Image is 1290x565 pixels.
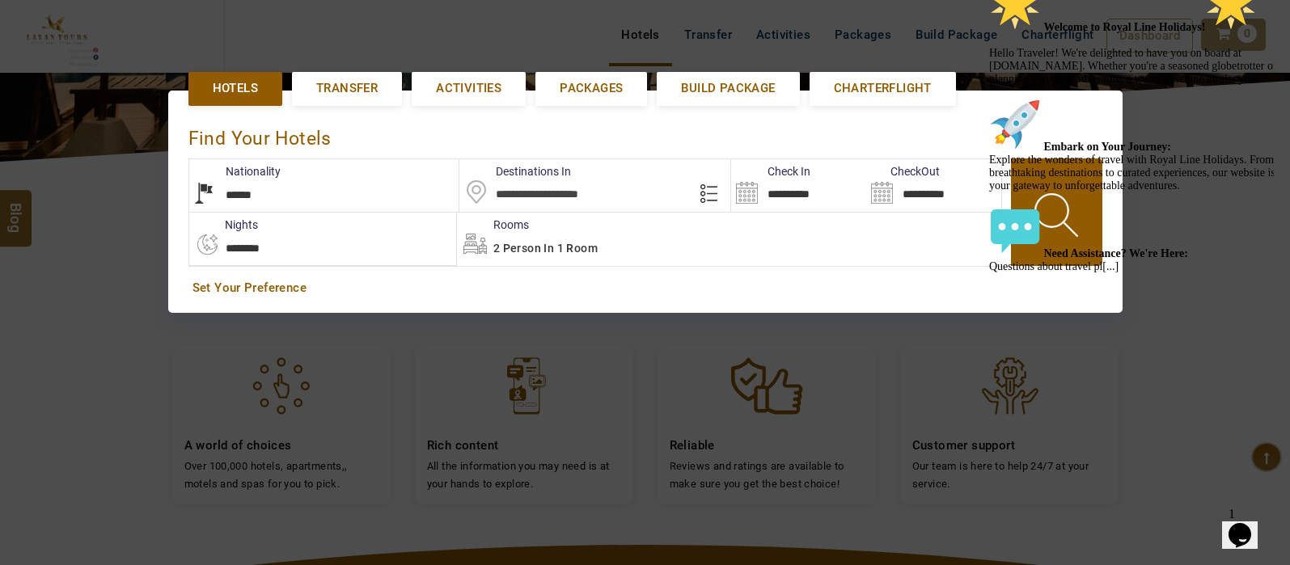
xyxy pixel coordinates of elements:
strong: Need Assistance? We're Here: [61,275,205,287]
a: Transfer [292,72,402,105]
span: Transfer [316,80,378,97]
strong: Welcome to Royal Line Holidays! [61,48,275,61]
iframe: chat widget [1222,500,1274,549]
img: :rocket: [6,126,58,178]
strong: Embark on Your Journey: [61,168,189,180]
span: 2 Person in 1 Room [493,242,598,255]
span: Hello Traveler! We're delighted to have you on board at [DOMAIN_NAME]. Whether you're a seasoned ... [6,48,294,300]
a: Hotels [188,72,282,105]
div: Find Your Hotels [188,111,1102,158]
span: Activities [436,80,501,97]
a: Build Package [657,72,799,105]
img: :speech_balloon: [6,233,58,285]
a: Packages [535,72,647,105]
span: Charterflight [834,80,932,97]
img: :star2: [222,6,274,58]
label: Check In [731,163,810,179]
label: Nationality [189,163,281,179]
input: Search [731,159,866,212]
span: Build Package [681,80,775,97]
span: Hotels [213,80,258,97]
span: Packages [560,80,623,97]
a: Charterflight [810,72,956,105]
input: Search [866,159,1001,212]
a: Activities [412,72,526,105]
label: Rooms [457,217,529,233]
label: CheckOut [866,163,940,179]
div: 🌟 Welcome to Royal Line Holidays!🌟Hello Traveler! We're delighted to have you on board at [DOMAIN... [6,6,298,301]
label: nights [188,217,258,233]
a: Set Your Preference [192,280,1098,297]
img: :star2: [6,6,58,58]
label: Destinations In [459,163,571,179]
